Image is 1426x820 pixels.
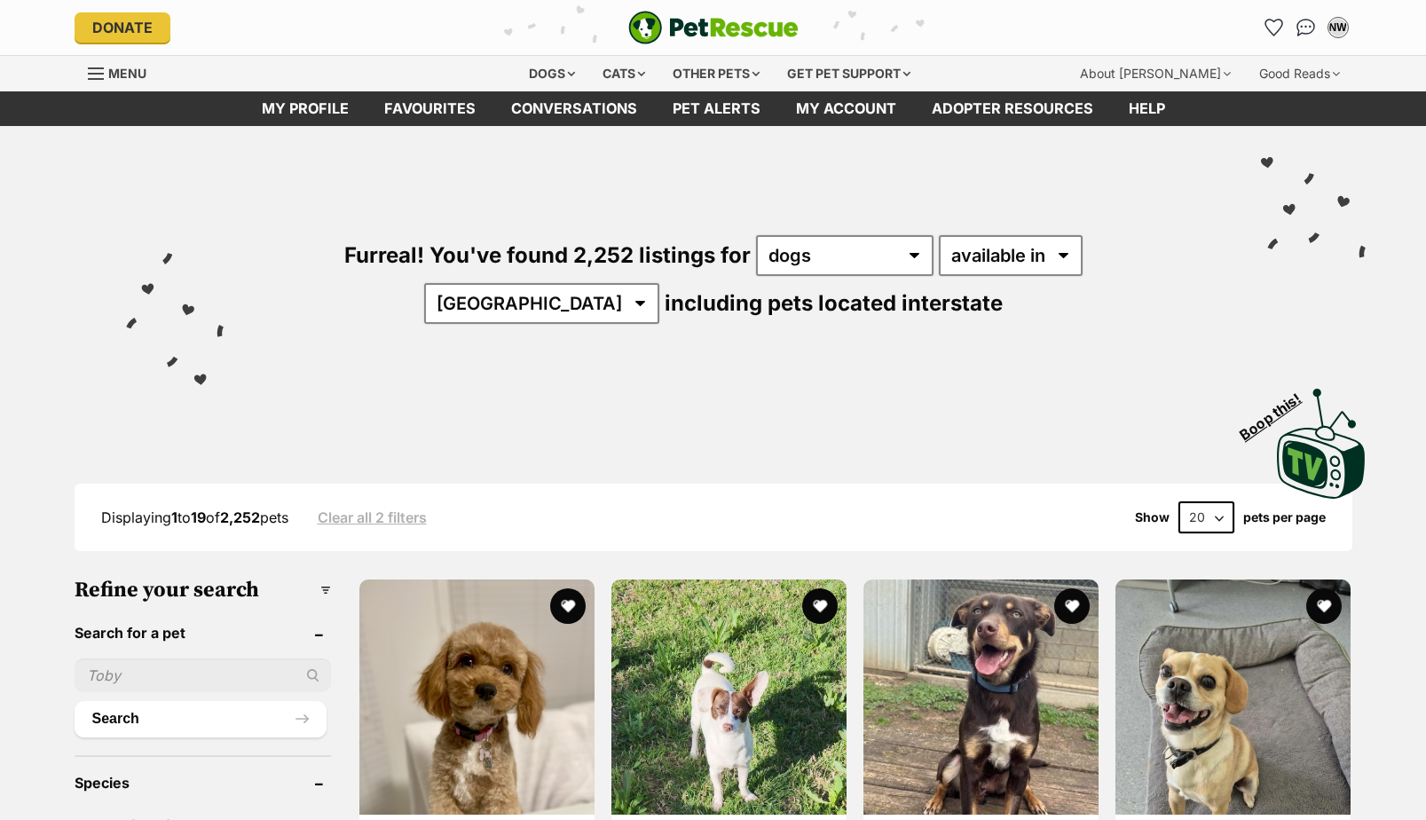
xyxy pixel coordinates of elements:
[1236,379,1318,443] span: Boop this!
[1260,13,1352,42] ul: Account quick links
[75,658,331,692] input: Toby
[359,580,595,815] img: Sprocket - Cavalier King Charles Spaniel Dog
[665,290,1003,316] span: including pets located interstate
[75,625,331,641] header: Search for a pet
[1260,13,1288,42] a: Favourites
[628,11,799,44] img: logo-e224e6f780fb5917bec1dbf3a21bbac754714ae5b6737aabdf751b685950b380.svg
[1115,580,1351,815] img: Lolly 🍭 - Pug Dog
[802,588,838,624] button: favourite
[1243,510,1326,524] label: pets per page
[1054,588,1090,624] button: favourite
[590,56,658,91] div: Cats
[101,509,288,526] span: Displaying to of pets
[1068,56,1243,91] div: About [PERSON_NAME]
[75,701,327,737] button: Search
[318,509,427,525] a: Clear all 2 filters
[75,578,331,603] h3: Refine your search
[1247,56,1352,91] div: Good Reads
[75,12,170,43] a: Donate
[1277,389,1366,499] img: PetRescue TV logo
[655,91,778,126] a: Pet alerts
[75,775,331,791] header: Species
[1296,19,1315,36] img: chat-41dd97257d64d25036548639549fe6c8038ab92f7586957e7f3b1b290dea8141.svg
[344,242,751,268] span: Furreal! You've found 2,252 listings for
[220,509,260,526] strong: 2,252
[628,11,799,44] a: PetRescue
[863,580,1099,815] img: Tim - Australian Kelpie Dog
[775,56,923,91] div: Get pet support
[550,588,586,624] button: favourite
[914,91,1111,126] a: Adopter resources
[191,509,206,526] strong: 19
[1135,510,1170,524] span: Show
[493,91,655,126] a: conversations
[611,580,847,815] img: Dougie - Fox Terrier (Smooth) Dog
[171,509,177,526] strong: 1
[1306,588,1342,624] button: favourite
[244,91,366,126] a: My profile
[108,66,146,81] span: Menu
[660,56,772,91] div: Other pets
[88,56,159,88] a: Menu
[1329,19,1347,36] div: NW
[366,91,493,126] a: Favourites
[1292,13,1320,42] a: Conversations
[1324,13,1352,42] button: My account
[778,91,914,126] a: My account
[516,56,587,91] div: Dogs
[1111,91,1183,126] a: Help
[1277,373,1366,502] a: Boop this!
